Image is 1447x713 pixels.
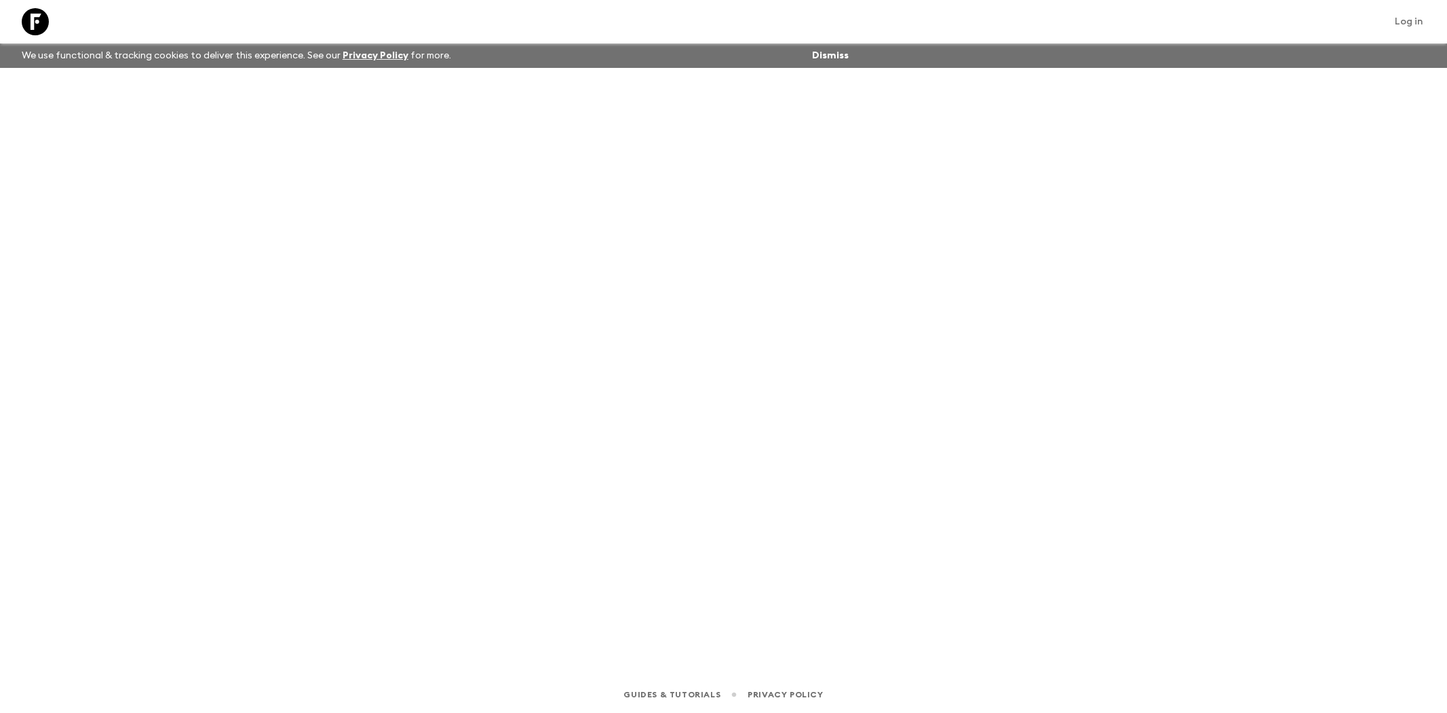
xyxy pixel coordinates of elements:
[809,46,852,65] button: Dismiss
[748,687,823,702] a: Privacy Policy
[343,51,408,60] a: Privacy Policy
[623,687,720,702] a: Guides & Tutorials
[1387,12,1431,31] a: Log in
[16,43,457,68] p: We use functional & tracking cookies to deliver this experience. See our for more.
